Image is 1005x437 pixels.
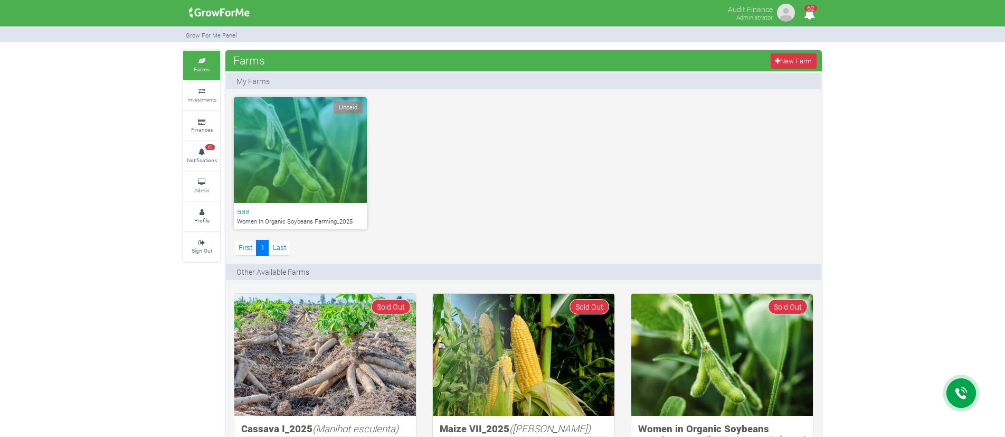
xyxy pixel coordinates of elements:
[187,156,217,164] small: Notifications
[256,240,269,255] a: 1
[194,66,210,73] small: Farms
[570,299,609,314] span: Sold Out
[186,31,237,39] small: Grow For Me Panel
[194,217,210,224] small: Profile
[371,299,411,314] span: Sold Out
[241,423,409,435] h5: Cassava I_2025
[234,240,290,255] nav: Page Navigation
[736,13,773,21] small: Administrator
[183,233,220,262] a: Sign Out
[191,126,213,133] small: Finances
[185,2,253,23] img: growforme image
[799,2,820,26] i: Notifications
[440,423,608,435] h5: Maize VII_2025
[236,266,309,277] p: Other Available Farms
[183,111,220,141] a: Finances
[183,172,220,201] a: Admin
[237,206,364,216] h6: aaa
[205,144,215,151] span: 62
[333,101,363,114] span: Unpaid
[237,217,364,226] p: Women In Organic Soybeans Farming_2025
[194,187,210,194] small: Admin
[183,51,220,80] a: Farms
[509,422,591,435] i: ([PERSON_NAME])
[771,53,817,69] a: New Farm
[631,294,813,416] img: growforme image
[183,81,220,110] a: Investments
[183,202,220,231] a: Profile
[234,294,416,416] img: growforme image
[192,247,212,254] small: Sign Out
[187,96,216,103] small: Investments
[183,142,220,171] a: 62 Notifications
[236,76,270,87] p: My Farms
[234,97,367,229] a: Unpaid aaa Women In Organic Soybeans Farming_2025
[768,299,808,314] span: Sold Out
[231,50,268,71] span: Farms
[268,240,290,255] a: Last
[728,2,773,15] p: Audit Finance
[312,422,399,435] i: (Manihot esculenta)
[804,5,817,12] span: 62
[799,10,820,20] a: 62
[234,240,257,255] a: First
[775,2,797,23] img: growforme image
[433,294,614,416] img: growforme image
